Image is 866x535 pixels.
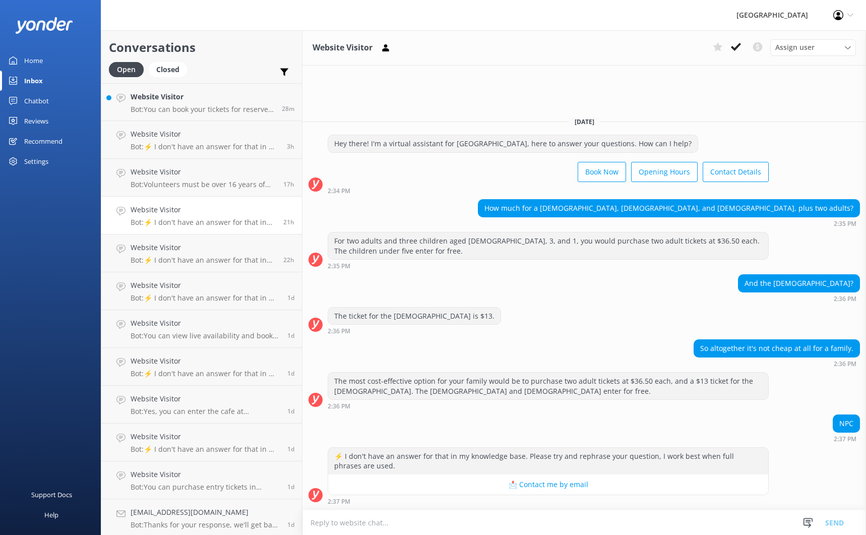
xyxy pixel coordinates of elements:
a: Closed [149,64,192,75]
span: Oct 01 2025 10:58am (UTC +13:00) Pacific/Auckland [287,331,294,340]
a: Website VisitorBot:⚡ I don't have an answer for that in my knowledge base. Please try and rephras... [101,272,302,310]
a: Website VisitorBot:⚡ I don't have an answer for that in my knowledge base. Please try and rephras... [101,348,302,386]
button: Opening Hours [631,162,698,182]
div: How much for a [DEMOGRAPHIC_DATA], [DEMOGRAPHIC_DATA], and [DEMOGRAPHIC_DATA], plus two adults? [478,200,859,217]
a: Website VisitorBot:⚡ I don't have an answer for that in my knowledge base. Please try and rephras... [101,234,302,272]
a: Website VisitorBot:You can book your tickets for reserve entry online at [URL][DOMAIN_NAME]. Tick... [101,83,302,121]
p: Bot: ⚡ I don't have an answer for that in my knowledge base. Please try and rephrase your questio... [131,445,280,454]
h4: Website Visitor [131,204,276,215]
div: Support Docs [31,485,72,505]
span: Oct 01 2025 06:18pm (UTC +13:00) Pacific/Auckland [283,180,294,189]
div: Oct 01 2025 02:36pm (UTC +13:00) Pacific/Auckland [328,402,769,409]
div: The most cost-effective option for your family would be to purchase two adult tickets at $36.50 e... [328,373,768,399]
strong: 2:37 PM [834,436,856,442]
a: Website VisitorBot:You can purchase entry tickets in advance through our website [URL][DOMAIN_NAM... [101,461,302,499]
strong: 2:36 PM [328,403,350,409]
p: Bot: ⚡ I don't have an answer for that in my knowledge base. Please try and rephrase your questio... [131,142,279,151]
div: Oct 01 2025 02:36pm (UTC +13:00) Pacific/Auckland [328,327,501,334]
div: Closed [149,62,187,77]
img: yonder-white-logo.png [15,17,73,34]
h4: [EMAIL_ADDRESS][DOMAIN_NAME] [131,507,280,518]
div: Oct 01 2025 02:35pm (UTC +13:00) Pacific/Auckland [478,220,860,227]
h4: Website Visitor [131,280,280,291]
div: The ticket for the [DEMOGRAPHIC_DATA] is $13. [328,308,501,325]
p: Bot: Volunteers must be over 16 years of age to volunteer at [GEOGRAPHIC_DATA]. [131,180,276,189]
a: Website VisitorBot:⚡ I don't have an answer for that in my knowledge base. Please try and rephras... [101,197,302,234]
a: Website VisitorBot:⚡ I don't have an answer for that in my knowledge base. Please try and rephras... [101,424,302,461]
div: Settings [24,151,48,171]
p: Bot: You can book your tickets for reserve entry online at [URL][DOMAIN_NAME]. Tickets are also a... [131,105,274,114]
div: Help [44,505,58,525]
p: Bot: You can purchase entry tickets in advance through our website [URL][DOMAIN_NAME] or pay upon... [131,483,280,492]
h4: Website Visitor [131,355,280,367]
div: For two adults and three children aged [DEMOGRAPHIC_DATA], 3, and 1, you would purchase two adult... [328,232,768,259]
button: 📩 Contact me by email [328,474,768,495]
h2: Conversations [109,38,294,57]
span: Oct 01 2025 11:31am (UTC +13:00) Pacific/Auckland [287,293,294,302]
span: [DATE] [569,117,600,126]
div: Oct 01 2025 02:35pm (UTC +13:00) Pacific/Auckland [328,262,769,269]
h4: Website Visitor [131,469,280,480]
h3: Website Visitor [313,41,373,54]
strong: 2:36 PM [834,296,856,302]
div: Assign User [770,39,856,55]
span: Sep 30 2025 12:21pm (UTC +13:00) Pacific/Auckland [287,520,294,529]
button: Contact Details [703,162,769,182]
a: Website VisitorBot:Volunteers must be over 16 years of age to volunteer at [GEOGRAPHIC_DATA].17h [101,159,302,197]
p: Bot: Yes, you can enter the cafe at [GEOGRAPHIC_DATA] without a ticket to the Reserve. It's open ... [131,407,280,416]
strong: 2:36 PM [328,328,350,334]
a: Website VisitorBot:⚡ I don't have an answer for that in my knowledge base. Please try and rephras... [101,121,302,159]
span: Sep 30 2025 02:11pm (UTC +13:00) Pacific/Auckland [287,445,294,453]
strong: 2:34 PM [328,188,350,194]
span: Oct 02 2025 09:05am (UTC +13:00) Pacific/Auckland [287,142,294,151]
div: Oct 01 2025 02:37pm (UTC +13:00) Pacific/Auckland [328,498,769,505]
strong: 2:35 PM [328,263,350,269]
a: Website VisitorBot:You can view live availability and book your tickets online at [URL][DOMAIN_NA... [101,310,302,348]
div: ⚡ I don't have an answer for that in my knowledge base. Please try and rephrase your question, I ... [328,448,768,474]
h4: Website Visitor [131,166,276,177]
span: Oct 01 2025 02:08pm (UTC +13:00) Pacific/Auckland [283,256,294,264]
div: Oct 01 2025 02:34pm (UTC +13:00) Pacific/Auckland [328,187,769,194]
div: Recommend [24,131,63,151]
span: Sep 30 2025 06:41pm (UTC +13:00) Pacific/Auckland [287,407,294,415]
p: Bot: ⚡ I don't have an answer for that in my knowledge base. Please try and rephrase your questio... [131,218,276,227]
div: Oct 01 2025 02:37pm (UTC +13:00) Pacific/Auckland [833,435,860,442]
p: Bot: ⚡ I don't have an answer for that in my knowledge base. Please try and rephrase your questio... [131,369,280,378]
span: Oct 02 2025 11:46am (UTC +13:00) Pacific/Auckland [282,104,294,113]
p: Bot: You can view live availability and book your tickets online at [URL][DOMAIN_NAME]. If you ne... [131,331,280,340]
p: Bot: ⚡ I don't have an answer for that in my knowledge base. Please try and rephrase your questio... [131,256,276,265]
h4: Website Visitor [131,242,276,253]
p: Bot: Thanks for your response, we'll get back to you as soon as we can during opening hours. [131,520,280,529]
div: Inbox [24,71,43,91]
h4: Website Visitor [131,393,280,404]
strong: 2:37 PM [328,499,350,505]
div: NPC [833,415,859,432]
div: Chatbot [24,91,49,111]
span: Sep 30 2025 12:21pm (UTC +13:00) Pacific/Auckland [287,483,294,491]
button: Book Now [578,162,626,182]
div: Reviews [24,111,48,131]
strong: 2:35 PM [834,221,856,227]
span: Oct 01 2025 10:23am (UTC +13:00) Pacific/Auckland [287,369,294,378]
h4: Website Visitor [131,431,280,442]
div: So altogether it's not cheap at all for a family. [694,340,859,357]
h4: Website Visitor [131,129,279,140]
a: Open [109,64,149,75]
h4: Website Visitor [131,318,280,329]
span: Assign user [775,42,815,53]
span: Oct 01 2025 02:37pm (UTC +13:00) Pacific/Auckland [283,218,294,226]
p: Bot: ⚡ I don't have an answer for that in my knowledge base. Please try and rephrase your questio... [131,293,280,303]
div: Home [24,50,43,71]
div: Oct 01 2025 02:36pm (UTC +13:00) Pacific/Auckland [738,295,860,302]
div: And the [DEMOGRAPHIC_DATA]? [738,275,859,292]
strong: 2:36 PM [834,361,856,367]
a: Website VisitorBot:Yes, you can enter the cafe at [GEOGRAPHIC_DATA] without a ticket to the Reser... [101,386,302,424]
div: Oct 01 2025 02:36pm (UTC +13:00) Pacific/Auckland [694,360,860,367]
h4: Website Visitor [131,91,274,102]
div: Hey there! I'm a virtual assistant for [GEOGRAPHIC_DATA], here to answer your questions. How can ... [328,135,698,152]
div: Open [109,62,144,77]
